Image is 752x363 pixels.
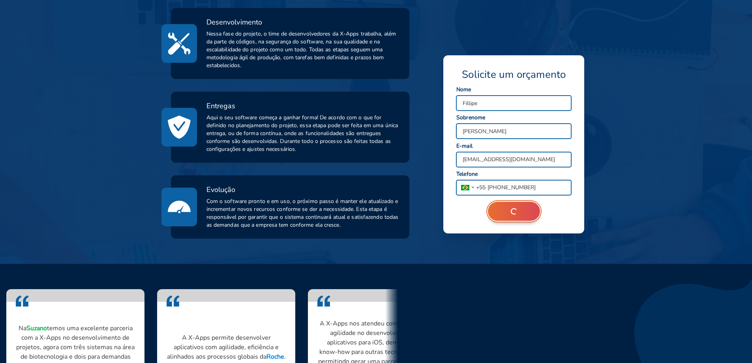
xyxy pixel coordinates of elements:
[168,114,191,140] img: method4_deliver.svg
[206,197,400,229] span: Com o software pronto e em uso, o próximo passo é manter ele atualizado e incrementar novos recur...
[206,185,236,194] span: Evolução
[206,17,263,27] span: Desenvolvimento
[206,30,400,70] span: Nessa fase do projeto, o time de desenvolvedores da X-Apps trabalha, além da parte de códigos, na...
[167,333,286,361] p: A X-Apps permite desenvolver aplicativos com agilidade, eficiência e alinhados aos processos glob...
[168,30,191,56] img: method3_development.svg
[206,114,400,153] span: Aqui o seu software começa a ganhar forma! De acordo com o que for definido no planejamento do pr...
[266,352,284,361] strong: Roche
[486,180,571,195] input: 99 99999 9999
[456,124,571,139] input: Seu sobrenome
[476,183,486,192] span: + 55
[168,194,191,220] img: method5_incremental.svg
[456,152,571,167] input: Seu melhor e-mail
[462,68,566,81] span: Solicite um orçamento
[206,101,236,111] span: Entregas
[26,324,47,333] strong: Suzano
[456,96,571,111] input: Seu nome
